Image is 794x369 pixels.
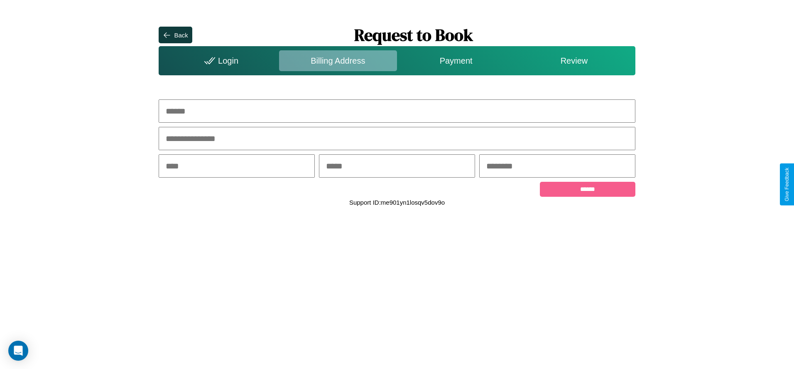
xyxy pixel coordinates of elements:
div: Open Intercom Messenger [8,341,28,361]
div: Review [515,50,633,71]
p: Support ID: me901yn1losqv5dov9o [349,197,445,208]
div: Payment [397,50,515,71]
div: Billing Address [279,50,397,71]
div: Give Feedback [784,168,790,201]
div: Back [174,32,188,39]
h1: Request to Book [192,24,635,46]
button: Back [159,27,192,43]
div: Login [161,50,279,71]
